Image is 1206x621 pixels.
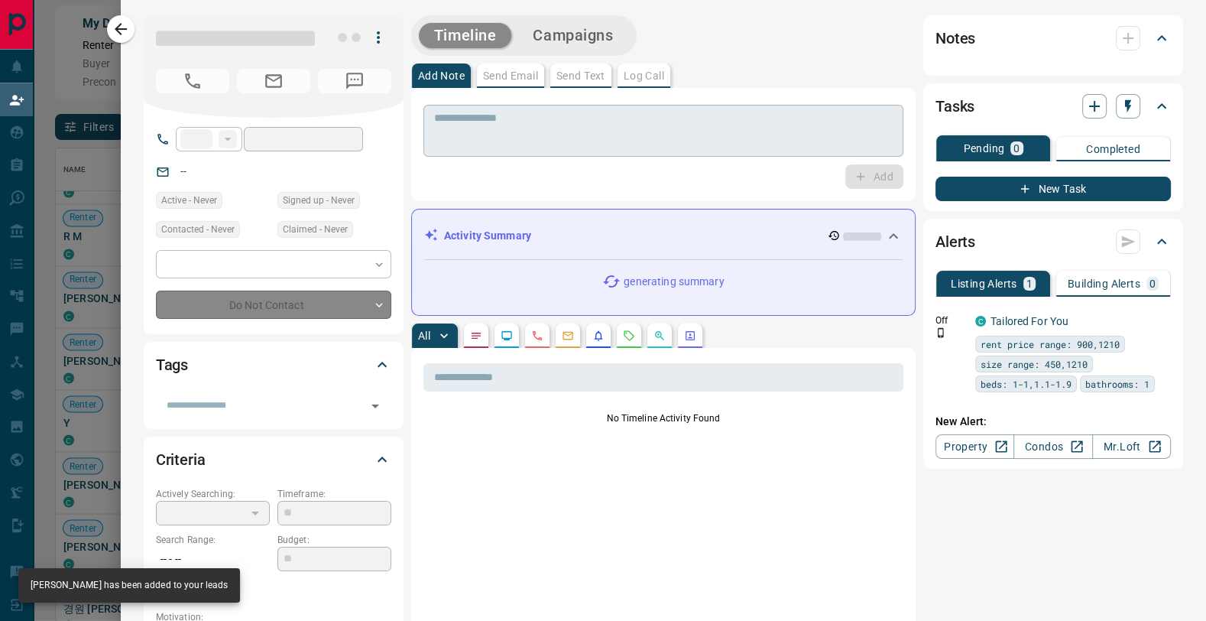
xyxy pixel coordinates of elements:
h2: Tags [156,353,188,377]
a: Mr.Loft [1092,434,1171,459]
p: 0 [1013,143,1020,154]
span: size range: 450,1210 [981,356,1088,372]
p: Timeframe: [277,487,391,501]
span: rent price range: 900,1210 [981,337,1120,352]
span: No Email [237,69,310,93]
span: Signed up - Never [283,193,355,208]
div: Tags [156,346,391,383]
p: Completed [1086,144,1140,154]
span: Claimed - Never [283,222,348,237]
p: -- - -- [156,547,270,572]
h2: Alerts [935,229,975,254]
svg: Calls [531,330,543,342]
p: Pending [963,143,1004,154]
span: bathrooms: 1 [1085,376,1149,392]
p: Areas Searched: [156,580,391,593]
h2: Notes [935,26,975,50]
svg: Push Notification Only [935,327,946,338]
svg: Emails [562,330,574,342]
a: Property [935,434,1014,459]
p: 1 [1026,278,1033,289]
p: No Timeline Activity Found [423,411,903,425]
h2: Criteria [156,447,206,472]
div: [PERSON_NAME] has been added to your leads [31,573,228,598]
p: Listing Alerts [951,278,1017,289]
button: Timeline [419,23,512,48]
p: Search Range: [156,533,270,547]
div: Tasks [935,88,1171,125]
span: Contacted - Never [161,222,235,237]
p: New Alert: [935,414,1171,430]
a: Tailored For You [990,315,1068,327]
p: Budget: [277,533,391,547]
div: Criteria [156,441,391,478]
p: Add Note [418,70,465,81]
p: Off [935,314,966,327]
div: Activity Summary [424,222,903,250]
p: 0 [1149,278,1156,289]
a: Condos [1013,434,1092,459]
p: Actively Searching: [156,487,270,501]
svg: Agent Actions [684,330,696,342]
h2: Tasks [935,94,974,119]
svg: Opportunities [653,330,666,342]
div: Do Not Contact [156,291,391,319]
span: Active - Never [161,193,217,208]
p: All [418,330,430,341]
svg: Listing Alerts [592,330,605,342]
svg: Notes [470,330,482,342]
a: -- [180,165,186,177]
div: Notes [935,20,1171,57]
p: Building Alerts [1068,278,1140,289]
svg: Requests [623,330,635,342]
p: Activity Summary [444,228,531,244]
span: No Number [318,69,391,93]
button: New Task [935,177,1171,201]
button: Open [365,395,386,417]
span: No Number [156,69,229,93]
span: beds: 1-1,1.1-1.9 [981,376,1071,392]
div: Alerts [935,223,1171,260]
div: condos.ca [975,316,986,327]
svg: Lead Browsing Activity [501,330,513,342]
button: Campaigns [517,23,628,48]
p: generating summary [624,274,724,290]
